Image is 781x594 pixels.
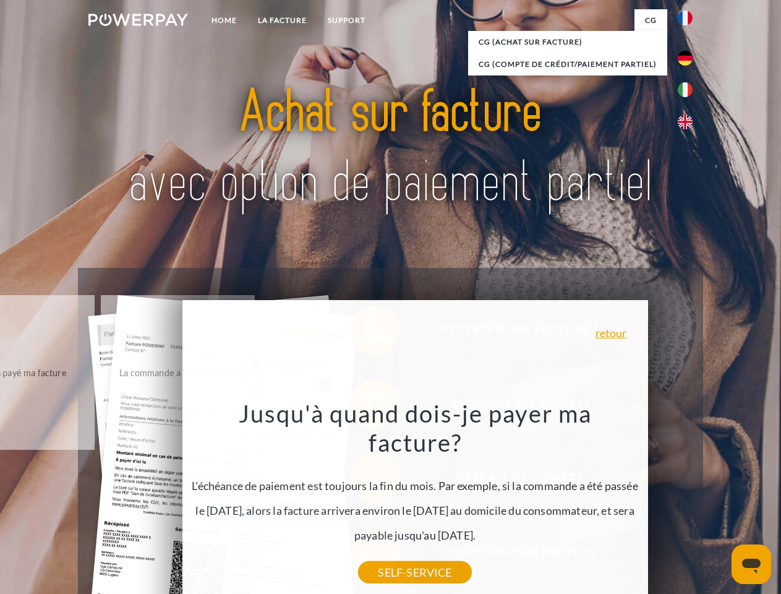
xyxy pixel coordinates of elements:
[201,9,247,32] a: Home
[247,9,317,32] a: LA FACTURE
[468,53,667,75] a: CG (Compte de crédit/paiement partiel)
[189,398,641,572] div: L'échéance de paiement est toujours la fin du mois. Par exemple, si la commande a été passée le [...
[317,9,376,32] a: Support
[88,14,188,26] img: logo-powerpay-white.svg
[732,544,771,584] iframe: Bouton de lancement de la fenêtre de messagerie
[634,9,667,32] a: CG
[468,31,667,53] a: CG (achat sur facture)
[678,11,693,25] img: fr
[118,59,663,237] img: title-powerpay_fr.svg
[108,364,247,381] div: La commande a été renvoyée
[678,82,693,97] img: it
[678,51,693,66] img: de
[595,327,627,338] a: retour
[678,114,693,129] img: en
[189,398,641,458] h3: Jusqu'à quand dois-je payer ma facture?
[358,561,471,583] a: SELF-SERVICE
